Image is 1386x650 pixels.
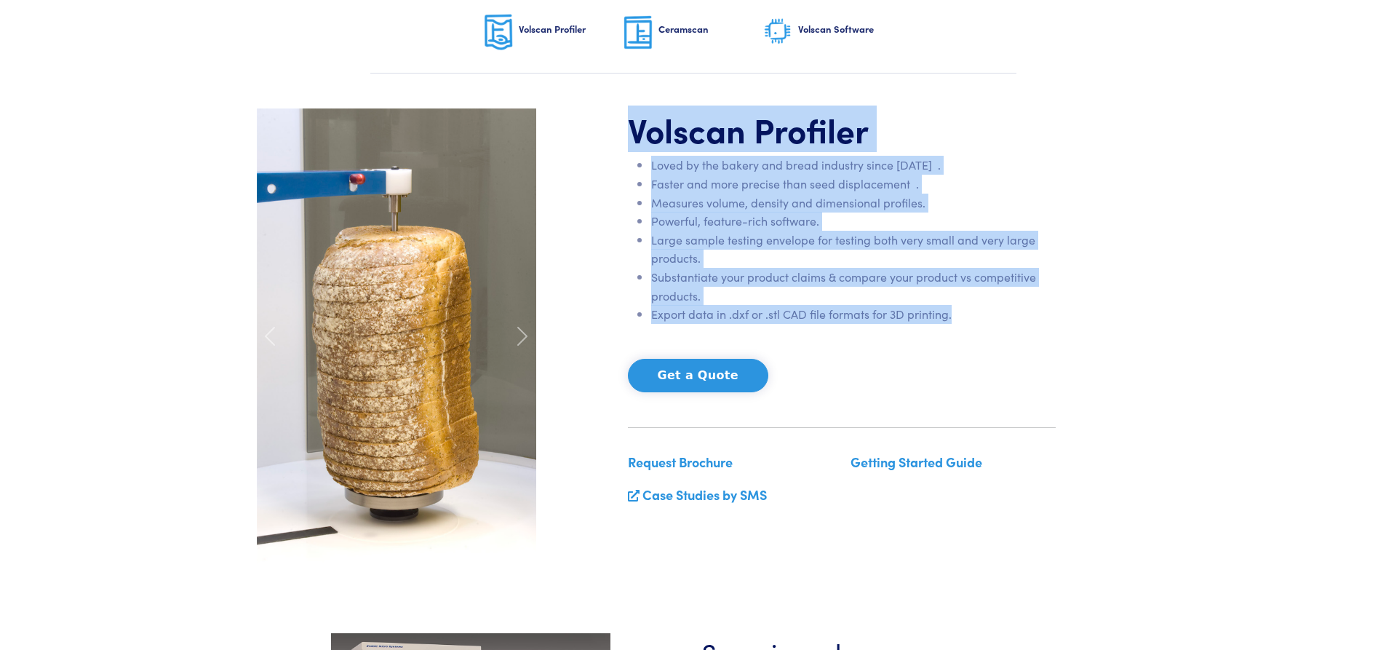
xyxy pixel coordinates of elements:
[651,175,1056,194] li: Faster and more precise than seed displacement .
[658,23,763,36] h6: Ceramscan
[763,17,792,47] img: software-graphic.png
[257,108,536,563] img: carousel-volscan-loaf.jpg
[628,108,1056,151] h1: Volscan Profiler
[798,23,903,36] h6: Volscan Software
[651,231,1056,268] li: Large sample testing envelope for testing both very small and very large products.
[651,156,1056,175] li: Loved by the bakery and bread industry since [DATE] .
[651,305,1056,324] li: Export data in .dxf or .stl CAD file formats for 3D printing.
[642,485,767,504] a: Case Studies by SMS
[851,453,982,471] a: Getting Started Guide
[628,359,768,392] button: Get a Quote
[519,23,624,36] h6: Volscan Profiler
[651,212,1056,231] li: Powerful, feature-rich software.
[651,268,1056,305] li: Substantiate your product claims & compare your product vs competitive products.
[628,453,733,471] a: Request Brochure
[624,15,653,49] img: ceramscan-nav.png
[651,194,1056,213] li: Measures volume, density and dimensional profiles.
[484,14,513,51] img: volscan-nav.png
